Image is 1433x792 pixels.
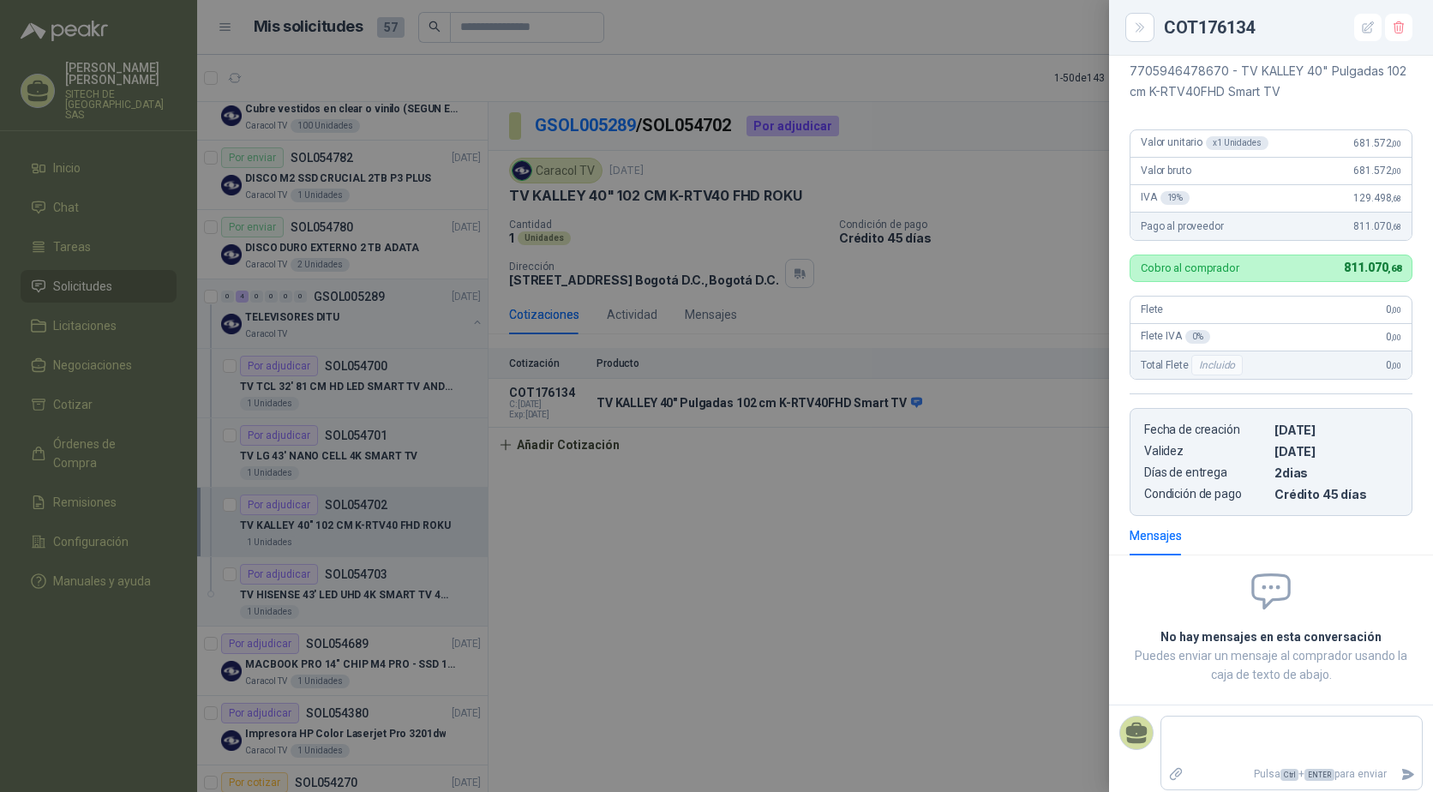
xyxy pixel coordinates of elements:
[1141,330,1210,344] span: Flete IVA
[1388,263,1401,274] span: ,68
[1391,361,1401,370] span: ,00
[1164,14,1412,41] div: COT176134
[1391,305,1401,315] span: ,00
[1144,465,1268,480] p: Días de entrega
[1344,261,1401,274] span: 811.070
[1391,333,1401,342] span: ,00
[1391,194,1401,203] span: ,68
[1353,220,1401,232] span: 811.070
[1274,423,1398,437] p: [DATE]
[1141,136,1268,150] span: Valor unitario
[1144,487,1268,501] p: Condición de pago
[1274,465,1398,480] p: 2 dias
[1141,191,1190,205] span: IVA
[1353,137,1401,149] span: 681.572
[1130,17,1150,38] button: Close
[1191,355,1243,375] div: Incluido
[1185,330,1210,344] div: 0 %
[1141,165,1190,177] span: Valor bruto
[1141,355,1246,375] span: Total Flete
[1391,166,1401,176] span: ,00
[1386,303,1401,315] span: 0
[1141,262,1239,273] p: Cobro al comprador
[1274,487,1398,501] p: Crédito 45 días
[1130,526,1182,545] div: Mensajes
[1130,61,1412,102] p: 7705946478670 - TV KALLEY 40" Pulgadas 102 cm K-RTV40FHD Smart TV
[1391,139,1401,148] span: ,00
[1391,222,1401,231] span: ,68
[1386,359,1401,371] span: 0
[1161,759,1190,789] label: Adjuntar archivos
[1160,191,1190,205] div: 19 %
[1386,331,1401,343] span: 0
[1190,759,1394,789] p: Pulsa + para enviar
[1394,759,1422,789] button: Enviar
[1353,192,1401,204] span: 129.498
[1280,769,1298,781] span: Ctrl
[1144,444,1268,459] p: Validez
[1141,220,1224,232] span: Pago al proveedor
[1141,303,1163,315] span: Flete
[1130,646,1412,684] p: Puedes enviar un mensaje al comprador usando la caja de texto de abajo.
[1353,165,1401,177] span: 681.572
[1144,423,1268,437] p: Fecha de creación
[1274,444,1398,459] p: [DATE]
[1206,136,1268,150] div: x 1 Unidades
[1304,769,1334,781] span: ENTER
[1130,627,1412,646] h2: No hay mensajes en esta conversación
